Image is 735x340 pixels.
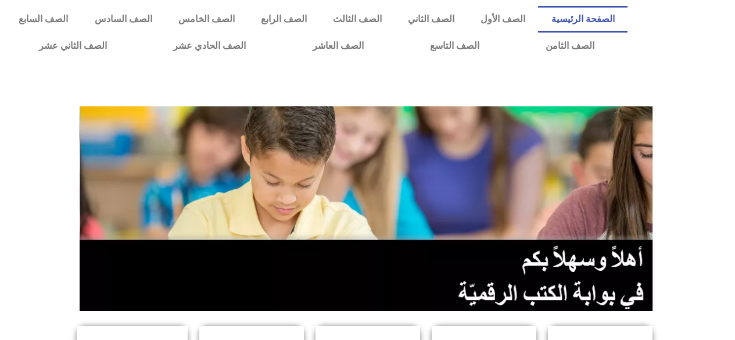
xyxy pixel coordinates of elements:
a: الصف التاسع [397,33,512,59]
a: الصف السادس [81,6,165,33]
a: الصفحة الرئيسية [538,6,628,33]
a: الصف الخامس [165,6,248,33]
a: الصف السابع [6,6,81,33]
a: الصف الحادي عشر [140,33,279,59]
a: الصف العاشر [279,33,397,59]
a: الصف الثامن [512,33,628,59]
a: الصف الثالث [320,6,395,33]
a: الصف الثاني عشر [6,33,140,59]
a: الصف الأول [467,6,538,33]
a: الصف الثاني [395,6,467,33]
a: الصف الرابع [248,6,320,33]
